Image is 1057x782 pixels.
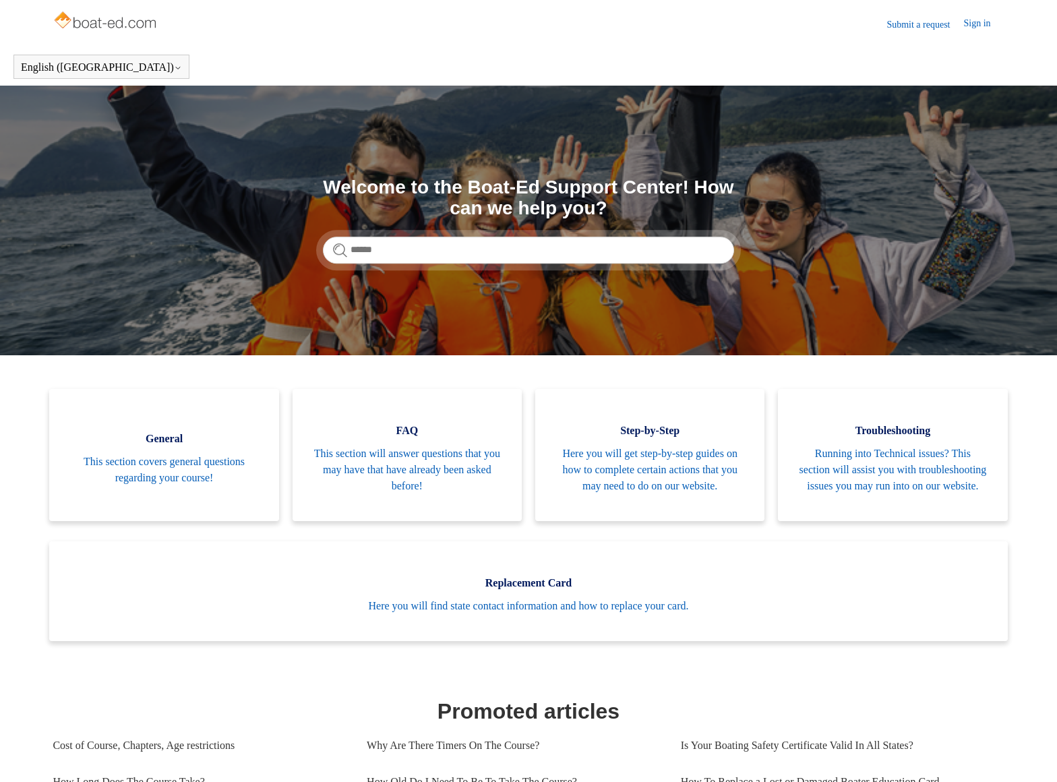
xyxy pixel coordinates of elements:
a: Cost of Course, Chapters, Age restrictions [53,727,346,764]
span: This section will answer questions that you may have that have already been asked before! [313,446,502,494]
a: Replacement Card Here you will find state contact information and how to replace your card. [49,541,1007,641]
a: Sign in [964,16,1004,32]
span: This section covers general questions regarding your course! [69,454,258,486]
span: Here you will get step-by-step guides on how to complete certain actions that you may need to do ... [555,446,744,494]
a: Why Are There Timers On The Course? [367,727,661,764]
a: Step-by-Step Here you will get step-by-step guides on how to complete certain actions that you ma... [535,389,764,521]
span: Running into Technical issues? This section will assist you with troubleshooting issues you may r... [798,446,987,494]
div: Live chat [1012,737,1047,772]
img: Boat-Ed Help Center home page [53,8,160,35]
span: FAQ [313,423,502,439]
h1: Welcome to the Boat-Ed Support Center! How can we help you? [323,177,734,219]
span: Replacement Card [69,575,987,591]
input: Search [323,237,734,264]
a: Is Your Boating Safety Certificate Valid In All States? [681,727,995,764]
a: FAQ This section will answer questions that you may have that have already been asked before! [293,389,522,521]
button: English ([GEOGRAPHIC_DATA]) [21,61,182,73]
a: Troubleshooting Running into Technical issues? This section will assist you with troubleshooting ... [778,389,1007,521]
span: Troubleshooting [798,423,987,439]
span: Step-by-Step [555,423,744,439]
a: General This section covers general questions regarding your course! [49,389,278,521]
h1: Promoted articles [53,695,1004,727]
span: Here you will find state contact information and how to replace your card. [69,598,987,614]
a: Submit a request [886,18,963,32]
span: General [69,431,258,447]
